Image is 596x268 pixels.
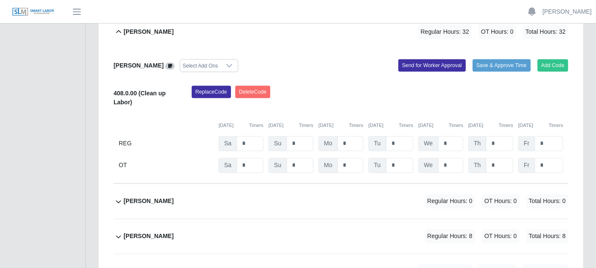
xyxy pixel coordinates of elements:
button: [PERSON_NAME] Regular Hours: 8 OT Hours: 0 Total Hours: 8 [114,219,568,254]
div: [DATE] [418,122,463,130]
span: Mo [318,158,338,173]
button: DeleteCode [235,86,271,98]
span: Th [468,158,486,173]
img: SLM Logo [12,7,55,17]
div: [DATE] [219,122,263,130]
span: Mo [318,136,338,151]
button: Add Code [538,59,569,71]
span: Total Hours: 32 [523,25,568,39]
span: OT Hours: 0 [479,25,516,39]
button: Timers [549,122,563,130]
span: Su [269,136,287,151]
span: Fr [518,158,535,173]
button: ReplaceCode [192,86,231,98]
span: OT Hours: 0 [482,194,520,209]
div: Select Add Ons [180,60,221,72]
a: View/Edit Notes [165,62,175,69]
div: REG [119,136,213,151]
span: We [418,158,438,173]
button: [PERSON_NAME] Regular Hours: 32 OT Hours: 0 Total Hours: 32 [114,15,568,49]
a: [PERSON_NAME] [543,7,592,16]
span: OT Hours: 0 [482,230,520,244]
button: Timers [399,122,413,130]
b: 408.0.00 (Clean up Labor) [114,90,166,106]
button: Timers [499,122,513,130]
div: [DATE] [269,122,313,130]
span: Regular Hours: 0 [425,194,475,209]
button: Timers [449,122,463,130]
span: Th [468,136,486,151]
span: Su [269,158,287,173]
span: Fr [518,136,535,151]
span: Tu [368,136,386,151]
b: [PERSON_NAME] [123,27,173,36]
span: Regular Hours: 32 [418,25,472,39]
span: Regular Hours: 8 [425,230,475,244]
span: Tu [368,158,386,173]
button: Timers [299,122,313,130]
button: Send for Worker Approval [398,59,466,71]
div: [DATE] [518,122,563,130]
div: [DATE] [468,122,513,130]
b: [PERSON_NAME] [114,62,164,69]
div: [DATE] [318,122,363,130]
span: Total Hours: 8 [526,230,568,244]
span: Sa [219,158,237,173]
button: Save & Approve Time [473,59,531,71]
b: [PERSON_NAME] [123,232,173,241]
b: [PERSON_NAME] [123,197,173,206]
div: OT [119,158,213,173]
button: [PERSON_NAME] Regular Hours: 0 OT Hours: 0 Total Hours: 0 [114,184,568,219]
span: We [418,136,438,151]
span: Total Hours: 0 [526,194,568,209]
button: Timers [249,122,263,130]
button: Timers [349,122,363,130]
span: Sa [219,136,237,151]
div: [DATE] [368,122,413,130]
